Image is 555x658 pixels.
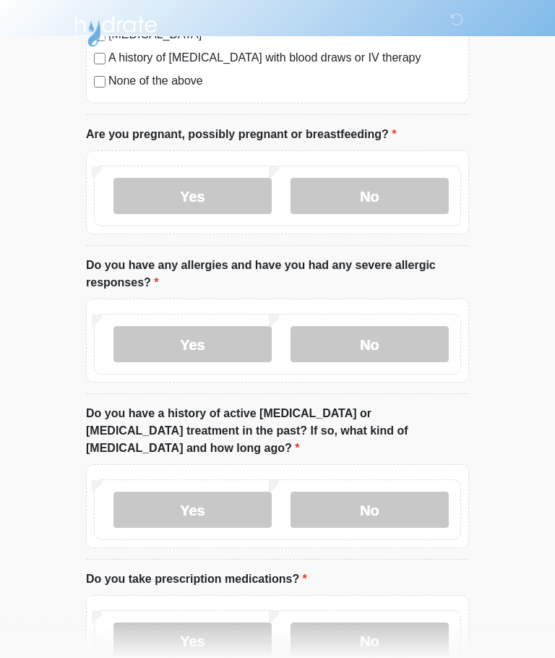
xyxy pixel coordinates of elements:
[113,178,272,214] label: Yes
[108,72,461,90] label: None of the above
[86,405,469,457] label: Do you have a history of active [MEDICAL_DATA] or [MEDICAL_DATA] treatment in the past? If so, wh...
[94,53,106,64] input: A history of [MEDICAL_DATA] with blood draws or IV therapy
[86,571,307,588] label: Do you take prescription medications?
[291,492,449,528] label: No
[94,76,106,87] input: None of the above
[291,178,449,214] label: No
[86,126,396,143] label: Are you pregnant, possibly pregnant or breastfeeding?
[86,257,469,291] label: Do you have any allergies and have you had any severe allergic responses?
[72,11,160,48] img: Hydrate IV Bar - Arcadia Logo
[113,326,272,362] label: Yes
[113,492,272,528] label: Yes
[291,326,449,362] label: No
